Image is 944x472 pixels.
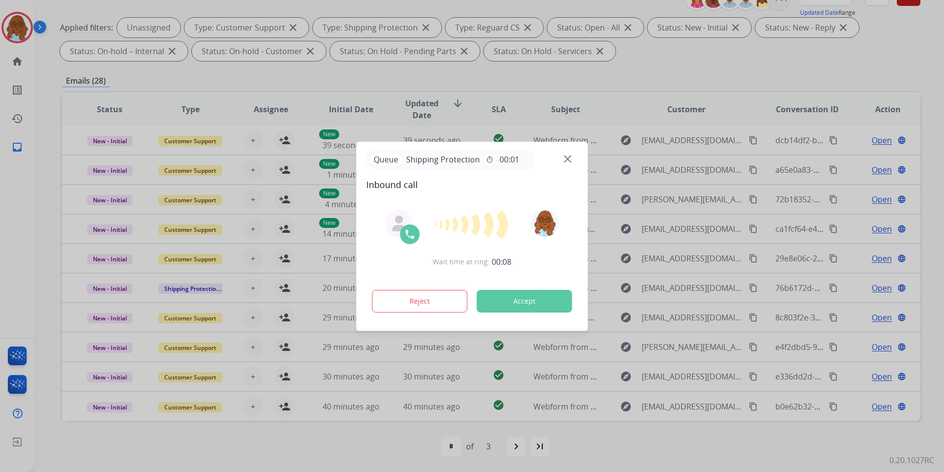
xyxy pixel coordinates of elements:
img: avatar [531,209,559,237]
img: agent-avatar [391,216,407,231]
p: 0.20.1027RC [889,454,934,466]
span: Shipping Protection [402,154,484,165]
button: Reject [372,290,468,313]
mat-icon: timer [486,156,494,163]
img: call-icon [404,228,416,240]
span: Inbound call [366,178,578,191]
span: Wait time at ring: [433,257,490,267]
p: Queue [370,154,402,166]
span: 00:08 [492,256,511,268]
span: 00:01 [500,154,519,165]
button: Accept [477,290,572,313]
img: close-button [564,155,571,162]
